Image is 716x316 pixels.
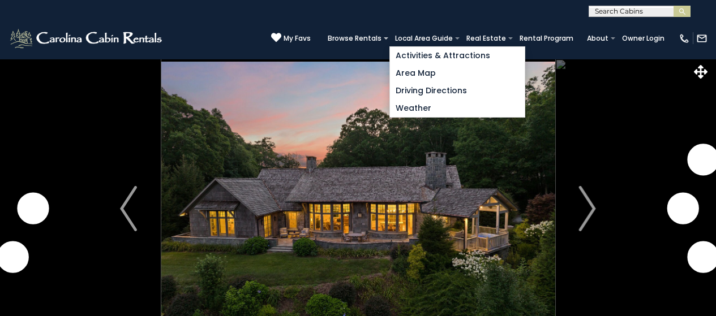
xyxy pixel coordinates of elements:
[271,32,311,44] a: My Favs
[390,99,525,117] a: Weather
[616,31,670,46] a: Owner Login
[679,33,690,44] img: phone-regular-white.png
[390,47,525,64] a: Activities & Attractions
[579,186,596,231] img: arrow
[696,33,708,44] img: mail-regular-white.png
[390,82,525,99] a: Driving Directions
[389,31,458,46] a: Local Area Guide
[514,31,579,46] a: Rental Program
[461,31,512,46] a: Real Estate
[8,27,165,50] img: White-1-2.png
[322,31,387,46] a: Browse Rentals
[120,186,137,231] img: arrow
[390,64,525,82] a: Area Map
[581,31,614,46] a: About
[284,33,311,44] span: My Favs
